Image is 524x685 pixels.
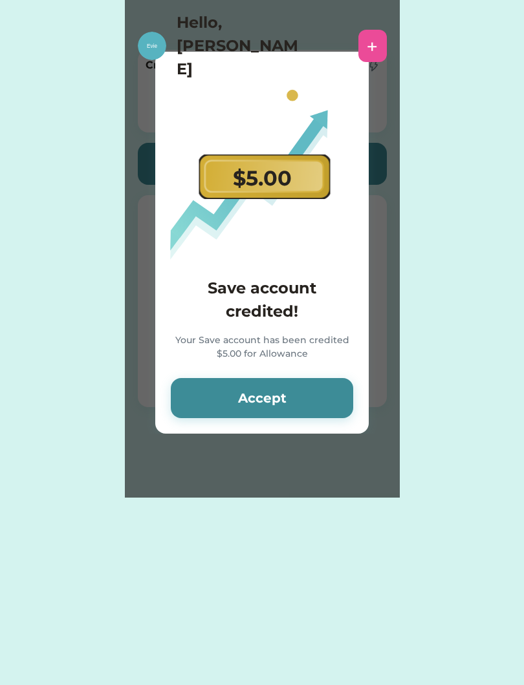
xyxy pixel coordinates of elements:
div: + [367,36,378,56]
div: $5.00 [233,163,292,194]
button: Accept [171,378,353,418]
h4: Save account credited! [171,277,353,323]
h4: Hello, [PERSON_NAME] [177,11,306,81]
div: Your Save account has been credited $5.00 for Allowance [171,333,353,363]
